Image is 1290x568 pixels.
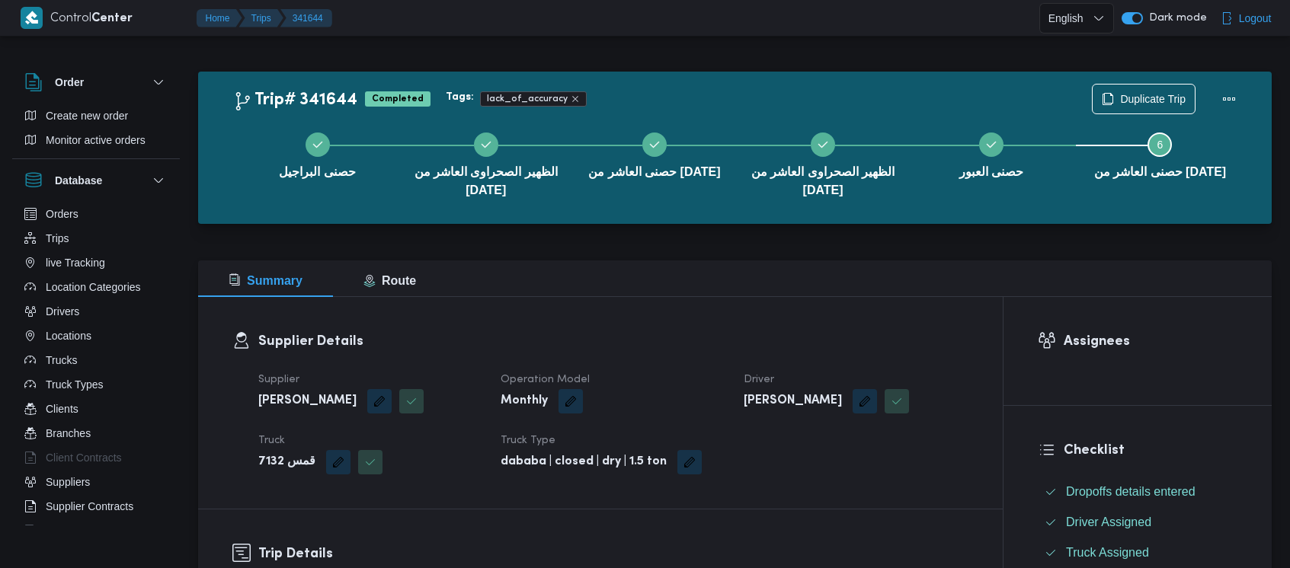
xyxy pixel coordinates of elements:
[18,299,174,324] button: Drivers
[197,9,242,27] button: Home
[1239,9,1272,27] span: Logout
[18,275,174,299] button: Location Categories
[414,163,558,199] span: الظهير الصحراوى العاشر من [DATE]
[1039,510,1237,534] button: Driver Assigned
[487,92,568,106] span: lack_of_accuracy
[959,163,1023,181] span: حصنى العبور
[46,448,122,467] span: Client Contracts
[907,114,1076,193] button: حصنى العبور
[312,139,324,151] svg: Step 1 is complete
[46,351,77,369] span: Trucks
[1066,515,1151,528] span: Driver Assigned
[55,171,102,190] h3: Database
[570,114,738,193] button: حصنى العاشر من [DATE]
[1066,544,1149,562] span: Truck Assigned
[501,392,548,410] b: Monthly
[744,392,842,410] b: [PERSON_NAME]
[18,494,174,519] button: Supplier Contracts
[46,302,79,321] span: Drivers
[258,375,299,385] span: Supplier
[985,139,997,151] svg: Step 5 is complete
[24,73,168,91] button: Order
[46,229,69,247] span: Trips
[18,324,174,348] button: Locations
[46,375,103,394] span: Truck Types
[46,107,128,125] span: Create new order
[21,7,43,29] img: X8yXhbKr1z7QwAAAABJRU5ErkJggg==
[1143,12,1207,24] span: Dark mode
[18,104,174,128] button: Create new order
[1066,485,1196,498] span: Dropoffs details entered
[239,9,283,27] button: Trips
[55,73,84,91] h3: Order
[446,91,474,104] b: Tags:
[588,163,720,181] span: حصنى العاشر من [DATE]
[1092,84,1196,114] button: Duplicate Trip
[46,473,90,491] span: Suppliers
[363,274,416,287] span: Route
[18,250,174,275] button: live Tracking
[1066,546,1149,559] span: Truck Assigned
[258,453,315,471] b: قمس 7132
[18,128,174,152] button: Monitor active orders
[1039,480,1237,504] button: Dropoffs details entered
[280,9,332,27] button: 341644
[233,91,357,110] h2: Trip# 341644
[1076,114,1244,193] button: حصنى العاشر من [DATE]
[501,453,667,471] b: dababa | closed | dry | 1.5 ton
[817,139,829,151] svg: Step 4 is complete
[1064,331,1237,352] h3: Assignees
[15,507,64,553] iframe: chat widget
[365,91,431,107] span: Completed
[402,114,570,212] button: الظهير الصحراوى العاشر من [DATE]
[1066,483,1196,501] span: Dropoffs details entered
[372,94,424,104] b: Completed
[18,226,174,250] button: Trips
[1157,139,1164,151] span: 6
[18,519,174,543] button: Devices
[18,372,174,397] button: Truck Types
[751,163,895,199] span: الظهير الصحراوى العاشر من [DATE]
[501,375,590,385] span: Operation Model
[18,348,174,372] button: Trucks
[18,397,174,421] button: Clients
[12,104,180,158] div: Order
[744,375,774,385] span: Driver
[1215,3,1278,34] button: Logout
[46,400,78,418] span: Clients
[571,94,580,104] button: Remove trip tag
[1039,541,1237,565] button: Truck Assigned
[233,114,402,193] button: حصنى البراجيل
[46,424,91,442] span: Branches
[229,274,302,287] span: Summary
[501,436,555,445] span: Truck Type
[18,445,174,470] button: Client Contracts
[258,331,968,352] h3: Supplier Details
[46,497,133,515] span: Supplier Contracts
[12,202,180,531] div: Database
[258,436,285,445] span: Truck
[258,392,357,410] b: [PERSON_NAME]
[24,171,168,190] button: Database
[91,13,133,24] b: Center
[279,163,355,181] span: حصنى البراجيل
[46,131,146,149] span: Monitor active orders
[46,254,105,272] span: live Tracking
[1120,90,1186,108] span: Duplicate Trip
[18,202,174,226] button: Orders
[46,327,91,345] span: Locations
[18,421,174,445] button: Branches
[739,114,907,212] button: الظهير الصحراوى العاشر من [DATE]
[480,139,492,151] svg: Step 2 is complete
[1214,84,1244,114] button: Actions
[46,205,78,223] span: Orders
[1064,440,1237,461] h3: Checklist
[18,470,174,494] button: Suppliers
[258,544,968,564] h3: Trip Details
[46,278,141,296] span: Location Categories
[648,139,661,151] svg: Step 3 is complete
[46,522,84,540] span: Devices
[1066,513,1151,531] span: Driver Assigned
[1094,163,1226,181] span: حصنى العاشر من [DATE]
[480,91,587,107] span: lack_of_accuracy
